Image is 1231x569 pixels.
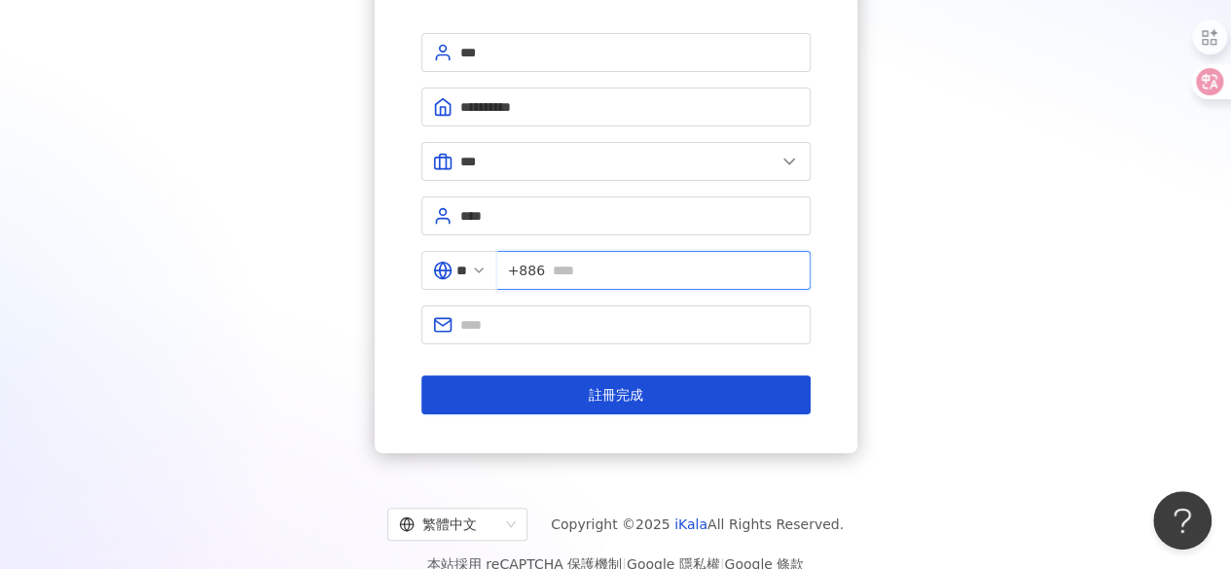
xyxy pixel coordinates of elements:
span: 註冊完成 [589,387,643,403]
button: 註冊完成 [421,375,811,414]
span: +886 [508,260,545,281]
iframe: Help Scout Beacon - Open [1153,491,1212,550]
span: Copyright © 2025 All Rights Reserved. [551,513,844,536]
a: iKala [674,516,707,532]
div: 繁體中文 [399,509,498,540]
